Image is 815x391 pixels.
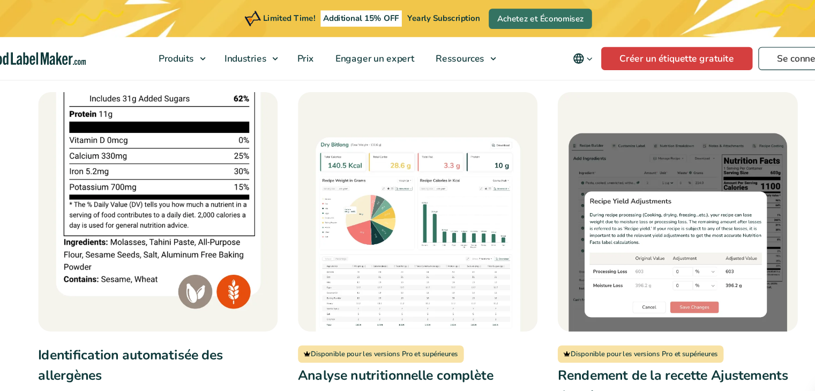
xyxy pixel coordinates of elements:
[722,43,808,65] a: Se connecter
[297,319,450,335] span: Disponible pour les versions Pro et supérieures
[57,319,278,356] h3: Identification automatisée des allergènes
[543,43,577,65] button: Change language
[537,338,758,375] h3: Rendement de la recette Ajustements de cuisson
[577,43,717,65] a: Créer un étiquette gratuite
[226,48,269,60] span: Industries
[220,34,284,74] a: Industries
[318,10,393,25] span: Additional 15% OFF
[293,48,313,60] span: Prix
[421,48,470,60] span: Ressources
[297,338,518,357] h3: Analyse nutritionnelle complète
[328,48,406,60] span: Engager un expert
[8,48,101,61] a: Food Label Maker homepage
[537,319,690,335] span: Disponible pour les versions Pro et supérieures
[287,34,319,74] a: Prix
[398,12,465,22] span: Yearly Subscription
[165,48,202,60] span: Produits
[265,12,313,22] span: Limited Time!
[473,8,569,27] a: Achetez et Économisez
[322,34,412,74] a: Engager un expert
[415,34,485,74] a: Ressources
[779,355,804,380] div: Open Intercom Messenger
[159,34,217,74] a: Produits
